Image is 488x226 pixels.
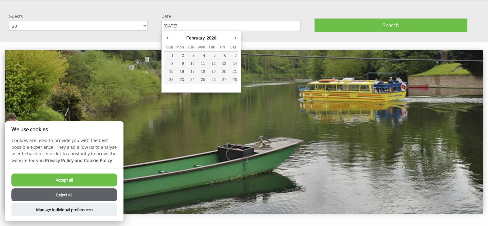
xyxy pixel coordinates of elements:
abbr: Thursday [209,45,215,49]
button: 22 [164,76,175,84]
button: 4 [196,52,206,60]
button: 11 [196,60,206,68]
button: Accept all [11,174,117,186]
abbr: Tuesday [188,45,194,49]
p: Cookies are used to provide you with the best possible experience. They also allow us to analyse ... [5,137,123,168]
button: 6 [217,52,228,60]
abbr: Friday [220,45,225,49]
button: 19 [206,68,217,76]
span: Search [383,22,399,29]
button: Next Month [232,33,238,43]
button: 25 [196,76,206,84]
button: Search [315,19,467,32]
abbr: Saturday [230,45,236,49]
button: 1 [164,52,175,60]
button: 2 [175,52,186,60]
button: 12 [206,60,217,68]
button: 20 [217,68,228,76]
button: 10 [186,60,196,68]
abbr: Wednesday [198,45,205,49]
button: 3 [186,52,196,60]
button: 27 [217,76,228,84]
button: 9 [175,60,186,68]
button: 21 [228,68,238,76]
button: Manage Individual preferences [11,203,117,216]
h2: We use cookies [5,126,123,132]
button: 28 [228,76,238,84]
button: Reject all [11,188,117,201]
button: 7 [228,52,238,60]
div: February [186,33,206,43]
button: 18 [196,68,206,76]
abbr: Monday [176,45,184,49]
button: 13 [217,60,228,68]
button: 16 [175,68,186,76]
label: Guests [9,13,148,19]
button: 15 [164,68,175,76]
button: 23 [175,76,186,84]
button: 17 [186,68,196,76]
input: Arrival Date [161,21,300,31]
button: 14 [228,60,238,68]
button: 8 [164,60,175,68]
button: 26 [206,76,217,84]
button: 24 [186,76,196,84]
a: Privacy Policy and Cookie Policy [45,157,112,163]
div: 2026 [206,33,217,43]
label: Date [161,13,300,19]
button: Previous Month [164,33,170,43]
button: 5 [206,52,217,60]
abbr: Sunday [166,45,173,49]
